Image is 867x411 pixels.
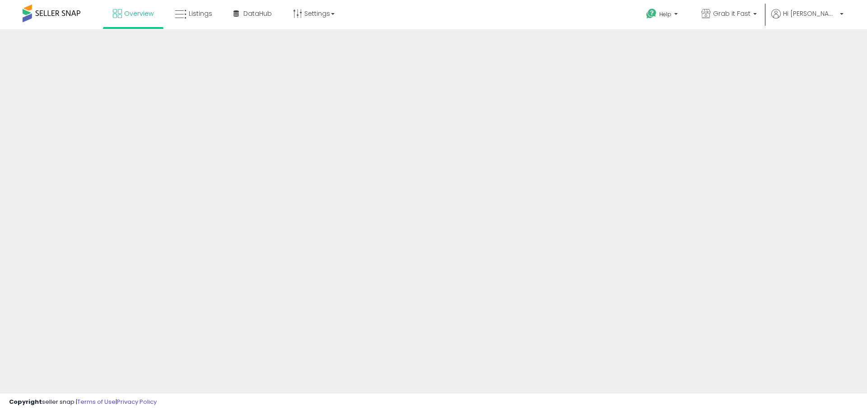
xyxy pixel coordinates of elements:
[771,9,844,29] a: Hi [PERSON_NAME]
[189,9,212,18] span: Listings
[783,9,837,18] span: Hi [PERSON_NAME]
[659,10,671,18] span: Help
[639,1,687,29] a: Help
[77,397,116,406] a: Terms of Use
[117,397,157,406] a: Privacy Policy
[124,9,154,18] span: Overview
[243,9,272,18] span: DataHub
[713,9,750,18] span: Grab it Fast
[646,8,657,19] i: Get Help
[9,398,157,406] div: seller snap | |
[9,397,42,406] strong: Copyright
